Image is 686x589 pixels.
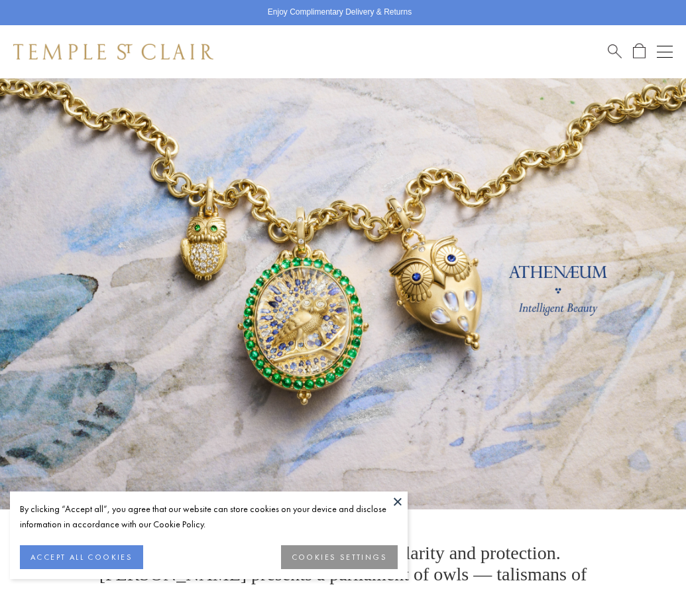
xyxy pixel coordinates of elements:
a: Search [608,43,622,60]
button: COOKIES SETTINGS [281,545,398,569]
button: Open navigation [657,44,673,60]
div: By clicking “Accept all”, you agree that our website can store cookies on your device and disclos... [20,501,398,532]
button: ACCEPT ALL COOKIES [20,545,143,569]
p: Enjoy Complimentary Delivery & Returns [268,6,412,19]
a: Open Shopping Bag [633,43,646,60]
img: Temple St. Clair [13,44,213,60]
